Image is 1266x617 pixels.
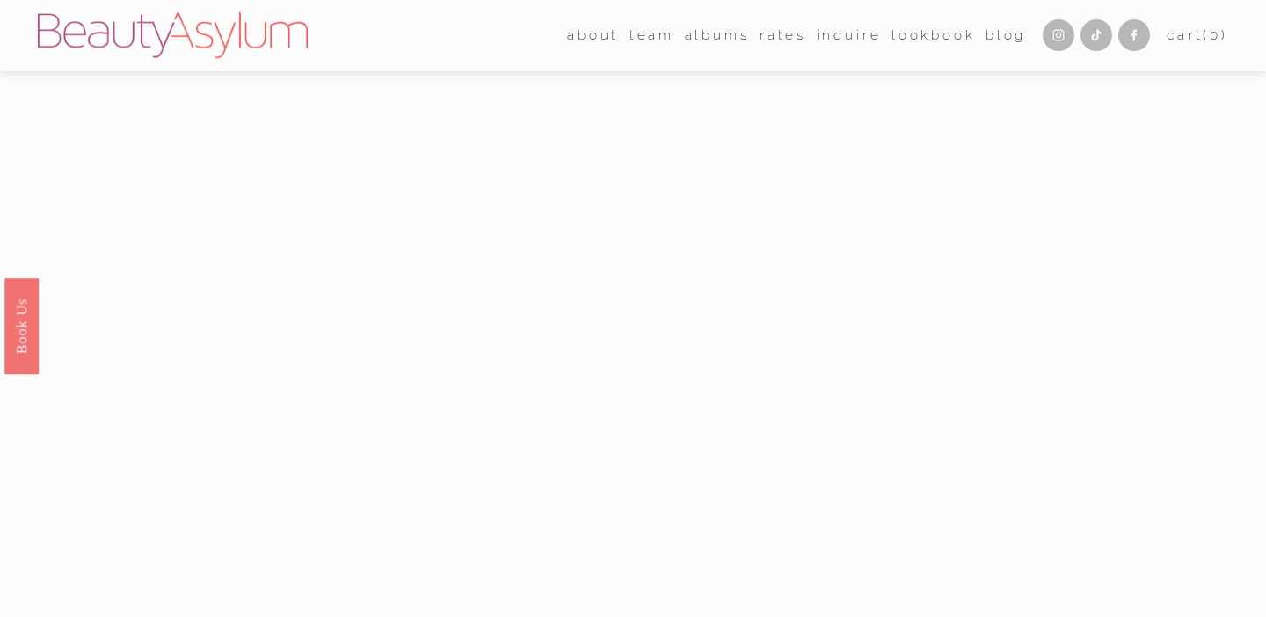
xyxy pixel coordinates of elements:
a: folder dropdown [629,22,674,49]
span: 0 [1210,27,1221,43]
a: Lookbook [891,22,976,49]
a: Instagram [1043,19,1074,51]
span: team [629,24,674,48]
a: Inquire [817,22,882,49]
a: Rates [760,22,806,49]
a: TikTok [1080,19,1112,51]
span: ( ) [1203,27,1227,43]
img: Beauty Asylum | Bridal Hair &amp; Makeup Charlotte &amp; Atlanta [38,12,308,58]
span: about [567,24,619,48]
a: Cart(0) [1167,24,1228,48]
a: Book Us [4,277,39,373]
a: folder dropdown [567,22,619,49]
a: albums [685,22,750,49]
a: Facebook [1118,19,1150,51]
a: Blog [986,22,1026,49]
